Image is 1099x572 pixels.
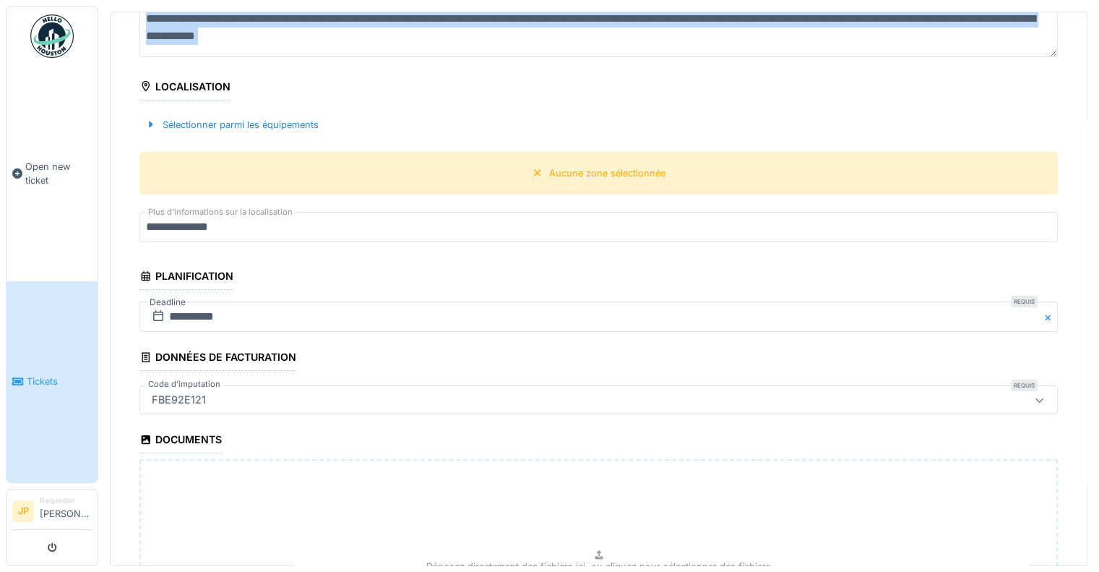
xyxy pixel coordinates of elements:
li: JP [12,500,34,522]
button: Close [1042,302,1058,332]
img: Badge_color-CXgf-gQk.svg [30,14,74,58]
a: Open new ticket [7,66,98,281]
div: Requis [1011,380,1038,391]
div: FBE92E121 [146,392,212,408]
div: Requis [1011,296,1038,307]
a: JP Requester[PERSON_NAME] [12,495,92,530]
a: Tickets [7,281,98,483]
span: Open new ticket [25,160,92,187]
div: Aucune zone sélectionnée [549,166,665,180]
div: Sélectionner parmi les équipements [139,115,324,135]
div: Localisation [139,76,230,101]
li: [PERSON_NAME] [40,495,92,526]
div: Données de facturation [139,346,296,371]
label: Plus d'informations sur la localisation [145,206,296,218]
label: Code d'imputation [145,378,223,390]
span: Tickets [27,375,92,388]
div: Documents [139,429,222,453]
div: Planification [139,265,233,290]
div: Requester [40,495,92,506]
label: Deadline [148,294,187,310]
